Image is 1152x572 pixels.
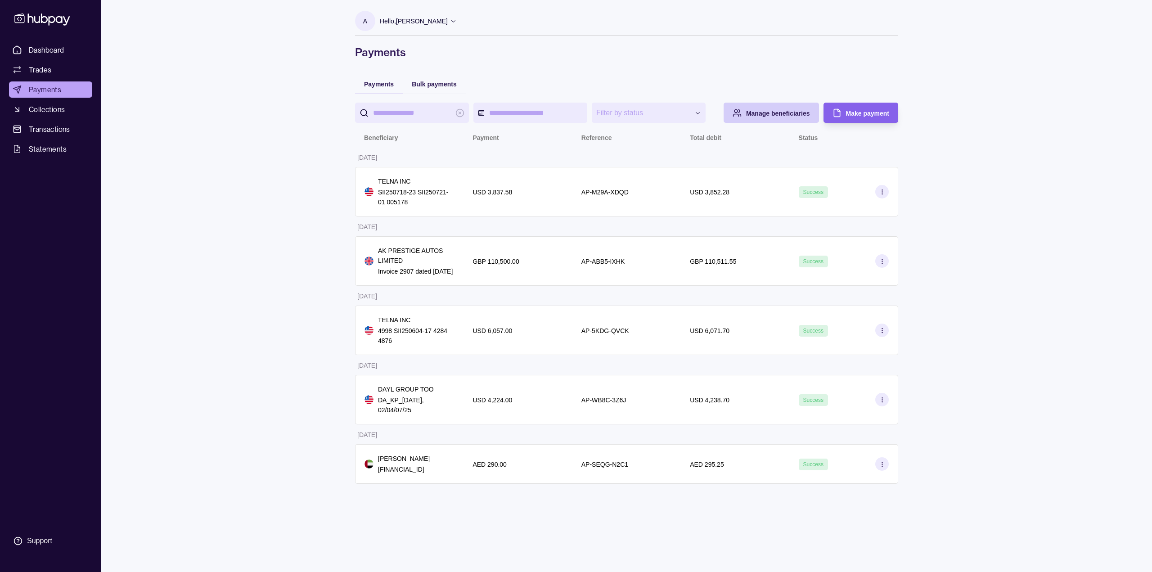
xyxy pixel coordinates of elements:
[581,396,626,404] p: AP-WB8C-3Z6J
[29,144,67,154] span: Statements
[724,103,819,123] button: Manage beneficiaries
[373,103,451,123] input: search
[29,104,65,115] span: Collections
[690,461,724,468] p: AED 295.25
[803,397,823,403] span: Success
[690,189,729,196] p: USD 3,852.28
[378,266,454,276] p: Invoice 2907 dated [DATE]
[378,326,454,346] p: 4998 SII250604-17 4284 4876
[364,326,373,335] img: us
[364,81,394,88] span: Payments
[357,223,377,230] p: [DATE]
[9,101,92,117] a: Collections
[378,384,454,394] p: DAYL GROUP TOO
[363,16,367,26] p: A
[27,536,52,546] div: Support
[803,328,823,334] span: Success
[378,246,454,266] p: AK PRESTIGE AUTOS LIMITED
[581,327,629,334] p: AP-5KDG-QVCK
[9,81,92,98] a: Payments
[357,293,377,300] p: [DATE]
[690,134,721,141] p: Total debit
[823,103,898,123] button: Make payment
[472,258,519,265] p: GBP 110,500.00
[364,395,373,404] img: us
[472,461,507,468] p: AED 290.00
[412,81,457,88] span: Bulk payments
[29,124,70,135] span: Transactions
[581,134,612,141] p: Reference
[9,42,92,58] a: Dashboard
[803,189,823,195] span: Success
[9,531,92,550] a: Support
[690,258,736,265] p: GBP 110,511.55
[378,176,454,186] p: TELNA INC
[799,134,818,141] p: Status
[355,45,898,59] h1: Payments
[378,464,430,474] p: [FINANCIAL_ID]
[581,189,629,196] p: AP-M29A-XDQD
[378,454,430,464] p: [PERSON_NAME]
[357,431,377,438] p: [DATE]
[803,258,823,265] span: Success
[746,110,810,117] span: Manage beneficiaries
[472,396,512,404] p: USD 4,224.00
[364,257,373,266] img: gb
[378,187,454,207] p: SII250718-23 SII250721-01 005178
[581,461,628,468] p: AP-SEQG-N2C1
[472,327,512,334] p: USD 6,057.00
[690,396,729,404] p: USD 4,238.70
[378,315,454,325] p: TELNA INC
[9,121,92,137] a: Transactions
[380,16,448,26] p: Hello, [PERSON_NAME]
[357,154,377,161] p: [DATE]
[29,45,64,55] span: Dashboard
[581,258,625,265] p: AP-ABB5-IXHK
[846,110,889,117] span: Make payment
[357,362,377,369] p: [DATE]
[29,64,51,75] span: Trades
[472,189,512,196] p: USD 3,837.58
[364,134,398,141] p: Beneficiary
[9,141,92,157] a: Statements
[9,62,92,78] a: Trades
[690,327,729,334] p: USD 6,071.70
[364,187,373,196] img: us
[29,84,61,95] span: Payments
[803,461,823,468] span: Success
[364,459,373,468] img: ae
[378,395,454,415] p: DA_KP_[DATE], 02/04/07/25
[472,134,499,141] p: Payment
